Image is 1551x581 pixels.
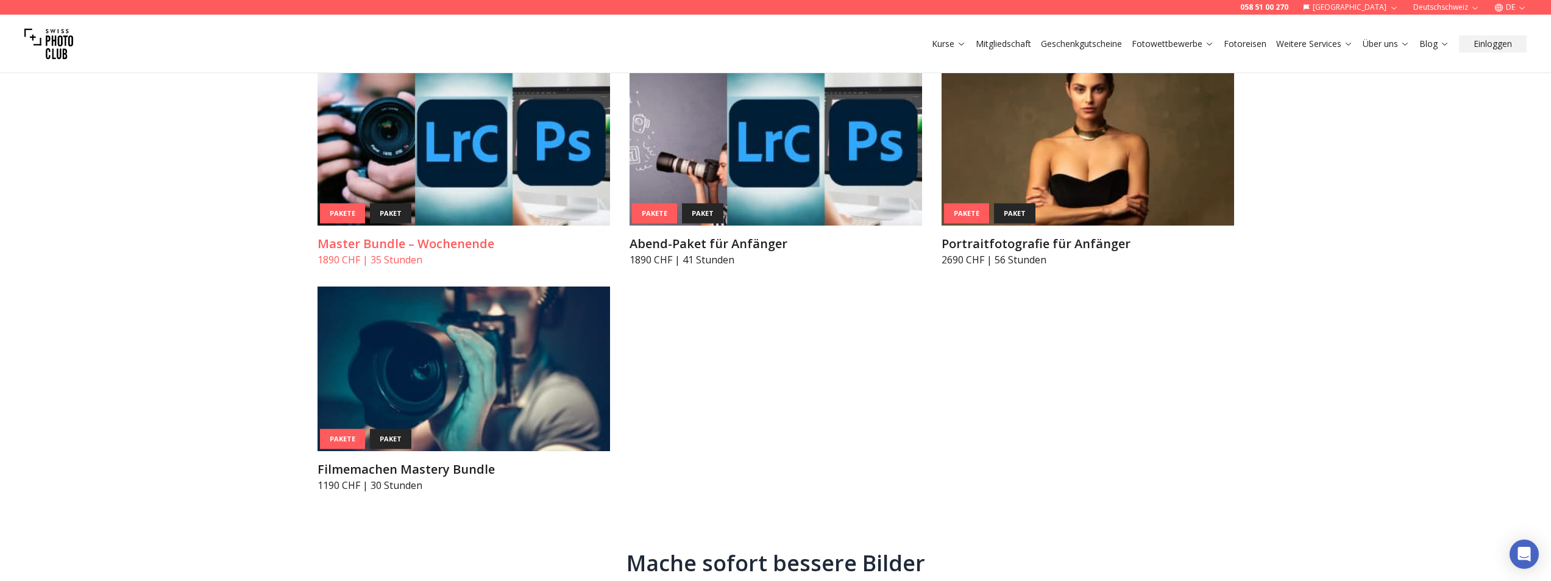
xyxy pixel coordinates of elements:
h3: Master Bundle – Wochenende [318,235,610,252]
img: Filmemachen Mastery Bundle [318,287,610,451]
p: 2690 CHF | 56 Stunden [942,252,1234,267]
a: Master Bundle – WochenendePaketepaketMaster Bundle – Wochenende1890 CHF | 35 Stunden [318,61,610,267]
img: Portraitfotografie für Anfänger [942,61,1234,226]
a: 058 51 00 270 [1240,2,1288,12]
img: Abend-Paket für Anfänger [630,61,922,226]
a: Über uns [1363,38,1410,50]
a: Geschenkgutscheine [1041,38,1122,50]
a: Weitere Services [1276,38,1353,50]
div: Pakete [320,429,365,449]
h2: Mache sofort bessere Bilder [327,551,1224,576]
button: Mitgliedschaft [971,35,1036,52]
a: Fotowettbewerbe [1132,38,1214,50]
button: Über uns [1358,35,1414,52]
button: Fotoreisen [1219,35,1271,52]
div: paket [370,429,411,449]
div: paket [994,204,1035,224]
a: Abend-Paket für AnfängerPaketepaketAbend-Paket für Anfänger1890 CHF | 41 Stunden [630,61,922,267]
button: Blog [1414,35,1454,52]
a: Blog [1419,38,1449,50]
a: Portraitfotografie für AnfängerPaketepaketPortraitfotografie für Anfänger2690 CHF | 56 Stunden [942,61,1234,267]
a: Filmemachen Mastery BundlePaketepaketFilmemachen Mastery Bundle1190 CHF | 30 Stunden [318,287,610,493]
img: Swiss photo club [24,20,73,68]
div: Pakete [632,204,677,224]
h3: Abend-Paket für Anfänger [630,235,922,252]
button: Weitere Services [1271,35,1358,52]
button: Kurse [927,35,971,52]
h3: Portraitfotografie für Anfänger [942,235,1234,252]
a: Kurse [932,38,966,50]
img: Master Bundle – Wochenende [318,61,610,226]
p: 1890 CHF | 35 Stunden [318,252,610,267]
button: Fotowettbewerbe [1127,35,1219,52]
h3: Filmemachen Mastery Bundle [318,461,610,478]
p: 1190 CHF | 30 Stunden [318,478,610,493]
div: Open Intercom Messenger [1510,540,1539,569]
button: Einloggen [1459,35,1527,52]
button: Geschenkgutscheine [1036,35,1127,52]
div: paket [682,204,723,224]
a: Fotoreisen [1224,38,1266,50]
a: Mitgliedschaft [976,38,1031,50]
div: Pakete [320,204,365,224]
div: paket [370,204,411,224]
p: 1890 CHF | 41 Stunden [630,252,922,267]
div: Pakete [944,204,989,224]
